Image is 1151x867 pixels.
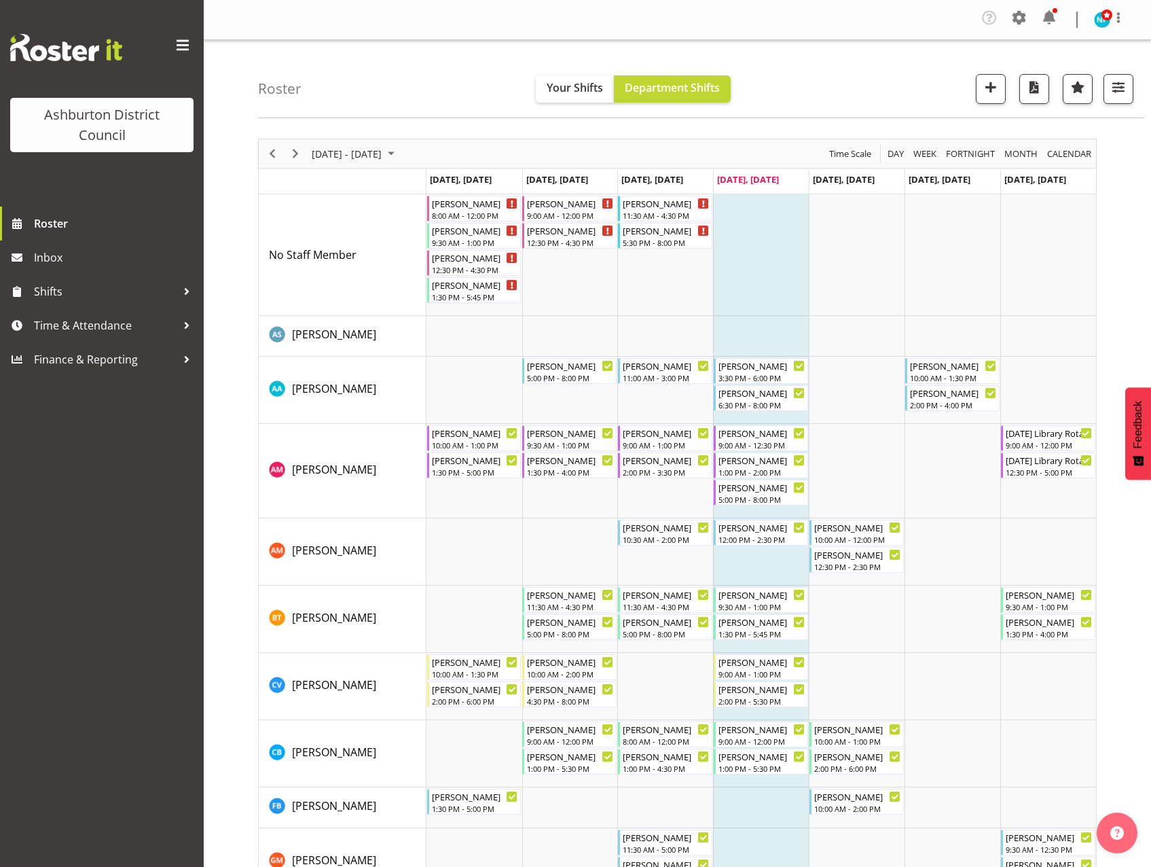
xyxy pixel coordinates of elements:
div: 9:00 AM - 12:00 PM [1006,440,1092,450]
div: Feturi Brown"s event - Feturi Brown Begin From Monday, September 1, 2025 at 1:30:00 PM GMT+12:00 ... [427,789,522,815]
div: Amanda Ackroyd"s event - Amanda Ackroyd Begin From Wednesday, September 3, 2025 at 11:00:00 AM GM... [618,358,712,384]
span: [PERSON_NAME] [292,677,376,692]
div: [PERSON_NAME] [718,588,805,601]
div: 9:30 AM - 12:30 PM [1006,844,1092,855]
div: Anna Mattson"s event - Anna Mattson Begin From Thursday, September 4, 2025 at 1:00:00 PM GMT+12:0... [714,453,808,478]
div: No Staff Member"s event - Nicky Farrell-Tully Begin From Wednesday, September 3, 2025 at 5:30:00 ... [618,223,712,249]
div: [PERSON_NAME] [718,426,805,440]
div: [PERSON_NAME] [623,615,709,629]
div: 1:00 PM - 4:30 PM [623,763,709,774]
div: [PERSON_NAME] [527,722,613,736]
div: Anthea Moore"s event - Anthea Moore Begin From Friday, September 5, 2025 at 12:30:00 PM GMT+12:00... [809,547,904,573]
img: Rosterit website logo [10,34,122,61]
div: 12:30 PM - 4:30 PM [527,237,613,248]
div: Celeste Bennett"s event - Celeste Bennett Begin From Tuesday, September 2, 2025 at 1:00:00 PM GMT... [522,749,617,775]
div: Carla Verberne"s event - Carla Verberne Begin From Thursday, September 4, 2025 at 2:00:00 PM GMT+... [714,682,808,707]
div: [PERSON_NAME] [527,588,613,601]
img: help-xxl-2.png [1110,826,1124,840]
div: [PERSON_NAME] [527,682,613,696]
div: 1:00 PM - 2:00 PM [718,467,805,478]
td: Amanda Ackroyd resource [259,357,426,424]
div: [PERSON_NAME] [718,480,805,494]
div: [PERSON_NAME] [814,749,900,763]
span: Department Shifts [625,80,720,95]
div: 10:00 AM - 1:30 PM [910,372,996,383]
span: [DATE], [DATE] [621,173,683,185]
div: Gabriela Marilla"s event - Gabriella Marilla Begin From Wednesday, September 3, 2025 at 11:30:00 ... [618,830,712,855]
span: Month [1003,145,1039,162]
a: [PERSON_NAME] [292,744,376,760]
button: Highlight an important date within the roster. [1063,74,1093,104]
span: Roster [34,213,197,234]
td: Feturi Brown resource [259,788,426,828]
span: [PERSON_NAME] [292,798,376,813]
div: 11:30 AM - 4:30 PM [623,601,709,612]
div: [PERSON_NAME] [623,359,709,372]
div: [PERSON_NAME] [623,588,709,601]
div: 1:30 PM - 4:00 PM [1006,629,1092,639]
div: 10:00 AM - 2:00 PM [814,803,900,814]
span: [DATE], [DATE] [1004,173,1066,185]
div: Anna Mattson"s event - Anna Mattson Begin From Monday, September 1, 2025 at 1:30:00 PM GMT+12:00 ... [427,453,522,478]
span: Time & Attendance [34,315,177,336]
div: [PERSON_NAME] [718,722,805,736]
div: [PERSON_NAME] [623,830,709,844]
div: Anna Mattson"s event - Sunday Library Rotation Begin From Sunday, September 7, 2025 at 12:30:00 P... [1001,453,1095,478]
div: Amanda Ackroyd"s event - Amanda Ackroyd Begin From Thursday, September 4, 2025 at 6:30:00 PM GMT+... [714,385,808,411]
span: [DATE] - [DATE] [310,145,383,162]
div: 8:00 AM - 12:00 PM [432,210,518,221]
div: 1:30 PM - 5:00 PM [432,803,518,814]
div: Celeste Bennett"s event - Celeste Bennett Begin From Friday, September 5, 2025 at 2:00:00 PM GMT+... [809,749,904,775]
div: Anna Mattson"s event - Anna Mattson Begin From Thursday, September 4, 2025 at 5:00:00 PM GMT+12:0... [714,480,808,506]
td: No Staff Member resource [259,194,426,316]
div: 10:00 AM - 2:00 PM [527,669,613,679]
div: No Staff Member"s event - Nicky Farrell-Tully Begin From Wednesday, September 3, 2025 at 11:30:00... [618,196,712,222]
div: 9:30 AM - 1:00 PM [432,237,518,248]
div: 9:00 AM - 12:00 PM [718,736,805,747]
span: [DATE], [DATE] [717,173,779,185]
span: Day [886,145,905,162]
div: [PERSON_NAME] [814,548,900,561]
td: Anna Mattson resource [259,424,426,518]
div: [PERSON_NAME] [718,655,805,669]
div: 2:00 PM - 5:30 PM [718,696,805,707]
a: [PERSON_NAME] [292,542,376,559]
div: Celeste Bennett"s event - Celeste Bennett Begin From Thursday, September 4, 2025 at 9:00:00 AM GM... [714,722,808,747]
div: Carla Verberne"s event - Carla Verberne Begin From Monday, September 1, 2025 at 10:00:00 AM GMT+1... [427,654,522,680]
button: Time Scale [827,145,874,162]
div: 12:30 PM - 5:00 PM [1006,467,1092,478]
div: Next [284,139,307,168]
div: 1:30 PM - 5:45 PM [718,629,805,639]
div: Feturi Brown"s event - Feturi Brown Begin From Friday, September 5, 2025 at 10:00:00 AM GMT+12:00... [809,789,904,815]
div: [PERSON_NAME] [432,224,518,237]
div: 9:00 AM - 12:00 PM [527,210,613,221]
div: [PERSON_NAME] [432,426,518,440]
div: [PERSON_NAME] [623,224,709,237]
div: 12:30 PM - 2:30 PM [814,561,900,572]
div: 11:00 AM - 3:00 PM [623,372,709,383]
span: [PERSON_NAME] [292,543,376,558]
div: 6:30 PM - 8:00 PM [718,400,805,410]
div: 2:00 PM - 4:00 PM [910,400,996,410]
div: Ashburton District Council [24,105,180,145]
span: [DATE], [DATE] [430,173,492,185]
span: [PERSON_NAME] [292,381,376,396]
span: [PERSON_NAME] [292,610,376,625]
div: Ben Tomassetti"s event - Ben Tomassetti Begin From Wednesday, September 3, 2025 at 5:00:00 PM GMT... [618,614,712,640]
div: [PERSON_NAME] [718,386,805,400]
div: 5:00 PM - 8:00 PM [623,629,709,639]
img: nicky-farrell-tully10002.jpg [1094,12,1110,28]
div: 1:30 PM - 5:45 PM [432,291,518,302]
a: [PERSON_NAME] [292,798,376,814]
div: [PERSON_NAME] [718,359,805,372]
div: Amanda Ackroyd"s event - Amanda Ackroyd Begin From Thursday, September 4, 2025 at 3:30:00 PM GMT+... [714,358,808,384]
div: [PERSON_NAME] [432,682,518,696]
div: Amanda Ackroyd"s event - Amanda Ackroyd Begin From Saturday, September 6, 2025 at 2:00:00 PM GMT+... [905,385,1000,411]
button: Timeline Day [885,145,907,162]
div: [PERSON_NAME] [718,749,805,763]
div: Amanda Ackroyd"s event - Amanda Ackroyd Begin From Saturday, September 6, 2025 at 10:00:00 AM GMT... [905,358,1000,384]
div: 9:00 AM - 12:30 PM [718,440,805,450]
div: Anna Mattson"s event - Anna Mattson Begin From Wednesday, September 3, 2025 at 2:00:00 PM GMT+12:... [618,453,712,478]
div: [PERSON_NAME] [623,453,709,467]
span: [DATE], [DATE] [526,173,588,185]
